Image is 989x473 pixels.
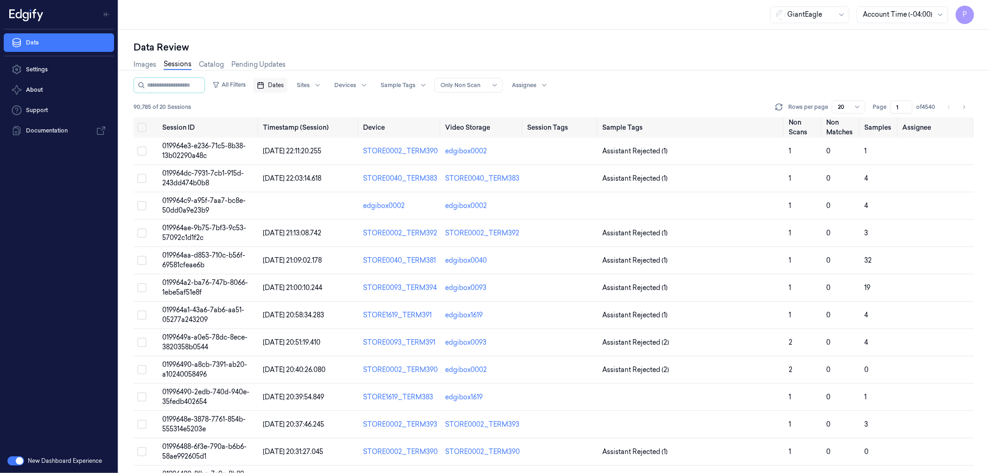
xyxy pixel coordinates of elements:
[162,415,246,433] span: 0199648e-3878-7761-854b-555314e5203e
[599,117,785,138] th: Sample Tags
[134,103,191,111] span: 90,785 of 20 Sessions
[99,7,114,22] button: Toggle Navigation
[789,202,791,210] span: 1
[359,117,441,138] th: Device
[263,174,321,183] span: [DATE] 22:03:14.618
[445,174,519,183] div: STORE0040_TERM383
[602,310,668,320] span: Assistant Rejected (1)
[785,117,823,138] th: Non Scans
[861,117,899,138] th: Samples
[956,6,974,24] button: P
[4,101,114,120] a: Support
[826,174,830,183] span: 0
[789,366,792,374] span: 2
[137,201,147,210] button: Select row
[199,60,224,69] a: Catalog
[263,229,321,237] span: [DATE] 21:13:08.742
[826,420,830,429] span: 0
[445,392,483,402] div: edgibox1619
[137,228,147,238] button: Select row
[865,338,868,347] span: 4
[826,284,830,292] span: 0
[441,117,523,138] th: Video Storage
[263,338,320,347] span: [DATE] 20:51:19.410
[865,311,868,319] span: 4
[899,117,974,138] th: Assignee
[162,278,248,296] span: 019964a2-ba76-747b-8066-1ebe5af51e8f
[602,256,668,265] span: Assistant Rejected (1)
[253,78,287,93] button: Dates
[363,447,438,457] div: STORE0002_TERM390
[263,147,321,155] span: [DATE] 22:11:20.255
[865,366,869,374] span: 0
[137,283,147,292] button: Select row
[789,420,791,429] span: 1
[865,174,868,183] span: 4
[162,169,244,187] span: 019964dc-7931-7cb1-915d-243dd474b0b8
[268,81,284,89] span: Dates
[865,284,871,292] span: 19
[363,174,438,183] div: STORE0040_TERM383
[445,146,487,156] div: edgibox0002
[957,101,970,114] button: Go to next page
[137,123,147,132] button: Select all
[789,147,791,155] span: 1
[916,103,935,111] span: of 4540
[445,338,486,347] div: edgibox0093
[4,60,114,79] a: Settings
[523,117,599,138] th: Session Tags
[602,365,669,375] span: Assistant Rejected (2)
[263,420,324,429] span: [DATE] 20:37:46.245
[602,283,668,293] span: Assistant Rejected (1)
[865,420,868,429] span: 3
[826,393,830,401] span: 0
[137,447,147,456] button: Select row
[263,448,323,456] span: [DATE] 20:31:27.045
[445,201,487,211] div: edgibox0002
[263,393,324,401] span: [DATE] 20:39:54.849
[865,229,868,237] span: 3
[865,448,869,456] span: 0
[789,338,792,347] span: 2
[162,306,244,324] span: 019964a1-43a6-7ab6-aa51-05277a243209
[162,442,247,460] span: 01996488-6f3e-790a-b6b6-58ae992605d1
[873,103,887,111] span: Page
[445,256,487,265] div: edgibox0040
[363,146,438,156] div: STORE0002_TERM390
[445,283,486,293] div: edgibox0093
[162,360,247,378] span: 01996490-a8cb-7391-ab20-a10240058496
[263,256,322,265] span: [DATE] 21:09:02.178
[164,59,191,70] a: Sessions
[159,117,259,138] th: Session ID
[263,311,324,319] span: [DATE] 20:58:34.283
[826,338,830,347] span: 0
[789,448,791,456] span: 1
[826,229,830,237] span: 0
[363,228,438,238] div: STORE0002_TERM392
[162,251,245,269] span: 019964aa-d853-710c-b56f-69581cfeae6b
[445,310,483,320] div: edgibox1619
[162,142,246,160] span: 019964e3-e236-71c5-8b38-13b02290a48c
[826,147,830,155] span: 0
[363,392,438,402] div: STORE1619_TERM383
[445,420,519,429] div: STORE0002_TERM393
[4,81,114,99] button: About
[137,146,147,156] button: Select row
[162,333,248,351] span: 0199649a-a0e5-78dc-8ece-3820358b0544
[826,448,830,456] span: 0
[602,174,668,183] span: Assistant Rejected (1)
[363,201,438,211] div: edgibox0002
[259,117,359,138] th: Timestamp (Session)
[445,365,487,375] div: edgibox0002
[134,60,156,69] a: Images
[602,447,668,457] span: Assistant Rejected (1)
[137,392,147,402] button: Select row
[789,229,791,237] span: 1
[865,147,867,155] span: 1
[826,256,830,265] span: 0
[263,366,325,374] span: [DATE] 20:40:26.080
[363,420,438,429] div: STORE0002_TERM393
[4,33,114,52] a: Data
[209,77,249,92] button: All Filters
